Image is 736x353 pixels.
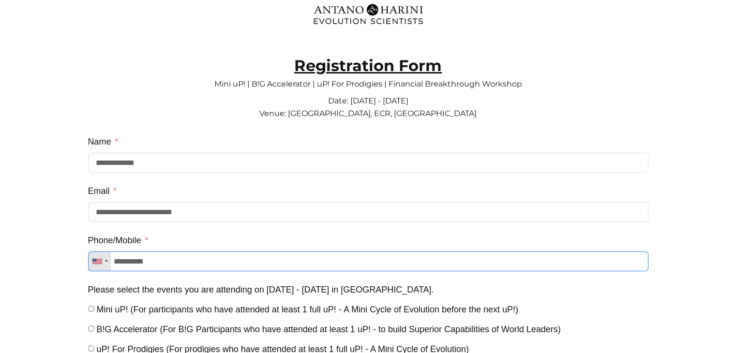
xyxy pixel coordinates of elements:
[88,325,94,332] input: B!G Accelerator (For B!G Participants who have attended at least 1 uP! - to build Superior Capabi...
[259,96,477,118] span: Date: [DATE] - [DATE] Venue: [GEOGRAPHIC_DATA], ECR, [GEOGRAPHIC_DATA]
[294,56,442,75] strong: Registration Form
[88,306,94,312] input: Mini uP! (For participants who have attended at least 1 full uP! - A Mini Cycle of Evolution befo...
[97,305,518,314] span: Mini uP! (For participants who have attended at least 1 full uP! - A Mini Cycle of Evolution befo...
[88,133,119,150] label: Name
[88,232,149,249] label: Phone/Mobile
[89,252,111,271] div: Telephone country code
[88,202,648,222] input: Email
[88,281,434,298] label: Please select the events you are attending on 18th - 21st Sep 2025 in Chennai.
[88,72,648,87] p: Mini uP! | B!G Accelerator | uP! For Prodigies | Financial Breakthrough Workshop
[88,251,648,271] input: Phone/Mobile
[97,324,561,334] span: B!G Accelerator (For B!G Participants who have attended at least 1 uP! - to build Superior Capabi...
[88,182,117,200] label: Email
[88,345,94,352] input: uP! For Prodigies (For prodigies who have attended at least 1 full uP! - A Mini Cycle of Evolution)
